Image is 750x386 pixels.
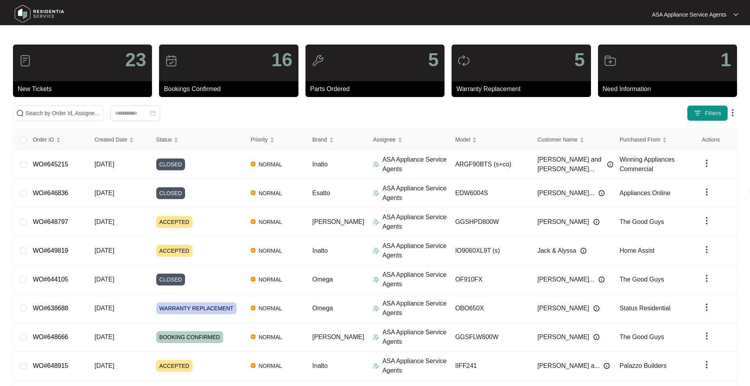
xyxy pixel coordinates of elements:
span: Purchased From [620,135,660,144]
img: Assigner Icon [373,305,379,311]
img: Assigner Icon [373,276,379,283]
span: NORMAL [256,275,285,284]
img: search-icon [16,109,24,117]
td: GGSHPD800W [449,208,531,237]
p: 5 [574,50,585,69]
span: NORMAL [256,246,285,255]
span: ACCEPTED [156,360,193,372]
span: BOOKING CONFIRMED [156,331,223,343]
span: Palazzo Builders [620,362,667,369]
td: OF910FX [449,265,531,294]
img: Assigner Icon [373,219,379,225]
p: ASA Appliance Service Agents [652,11,726,19]
button: filter iconFilters [687,105,728,121]
th: Purchased From [613,129,696,150]
img: Vercel Logo [251,248,256,253]
a: WO#644105 [33,276,68,283]
span: Assignee [373,135,396,144]
td: EDW6004S [449,179,531,208]
img: Info icon [607,161,613,168]
img: icon [311,54,324,67]
span: ACCEPTED [156,216,193,228]
span: Customer Name [537,135,578,144]
span: Status Residential [620,305,670,311]
img: Info icon [593,334,600,340]
span: NORMAL [256,304,285,313]
img: dropdown arrow [702,274,711,283]
span: Inalto [312,362,328,369]
span: CLOSED [156,159,185,170]
span: Order ID [33,135,54,144]
a: WO#646836 [33,190,68,196]
span: NORMAL [256,188,285,198]
p: ASA Appliance Service Agents [382,184,449,203]
p: 5 [428,50,439,69]
img: dropdown arrow [728,108,737,117]
p: ASA Appliance Service Agents [382,328,449,347]
th: Created Date [88,129,150,150]
td: OBO650X [449,294,531,323]
img: filter icon [694,109,702,117]
th: Actions [696,129,737,150]
th: Model [449,129,531,150]
span: Created Date [94,135,127,144]
span: Brand [312,135,327,144]
img: dropdown arrow [702,187,711,197]
img: dropdown arrow [702,245,711,254]
img: dropdown arrow [702,360,711,369]
span: Esatto [312,190,330,196]
span: Winning Appliances Commercial [620,156,675,172]
img: Assigner Icon [373,363,379,369]
td: IIFF241 [449,352,531,380]
img: dropdown arrow [733,13,738,17]
span: Status [156,135,172,144]
span: NORMAL [256,332,285,342]
img: Vercel Logo [251,334,256,339]
p: Bookings Confirmed [164,84,298,94]
input: Search by Order Id, Assignee Name, Customer Name, Brand and Model [26,109,100,117]
p: ASA Appliance Service Agents [382,356,449,375]
a: WO#649819 [33,247,68,254]
th: Status [150,129,244,150]
span: Omega [312,276,333,283]
img: residentia service logo [12,2,67,26]
img: Info icon [580,248,587,254]
th: Order ID [26,129,88,150]
p: ASA Appliance Service Agents [382,270,449,289]
img: icon [19,54,31,67]
span: [DATE] [94,190,114,196]
span: NORMAL [256,361,285,371]
span: The Good Guys [620,218,664,225]
span: Inalto [312,161,328,168]
p: New Tickets [18,84,152,94]
span: [DATE] [94,218,114,225]
span: Omega [312,305,333,311]
img: Vercel Logo [251,363,256,368]
th: Brand [306,129,367,150]
img: Vercel Logo [251,219,256,224]
img: Vercel Logo [251,162,256,166]
a: WO#648797 [33,218,68,225]
img: Vercel Logo [251,306,256,310]
td: GGSFLW800W [449,323,531,352]
img: Assigner Icon [373,161,379,168]
p: Need Information [603,84,737,94]
p: ASA Appliance Service Agents [382,299,449,318]
img: Assigner Icon [373,334,379,340]
p: ASA Appliance Service Agents [382,155,449,174]
span: [PERSON_NAME]... [537,188,594,198]
img: dropdown arrow [702,302,711,312]
a: WO#648666 [33,334,68,340]
th: Assignee [367,129,449,150]
td: IO9060XL9T (s) [449,237,531,265]
p: 16 [271,50,292,69]
span: [DATE] [94,276,114,283]
a: WO#638688 [33,305,68,311]
span: [PERSON_NAME] [537,304,589,313]
span: Filters [705,109,721,117]
span: Appliances Online [620,190,670,196]
p: ASA Appliance Service Agents [382,213,449,231]
span: NORMAL [256,217,285,227]
a: WO#648915 [33,362,68,369]
span: The Good Guys [620,276,664,283]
